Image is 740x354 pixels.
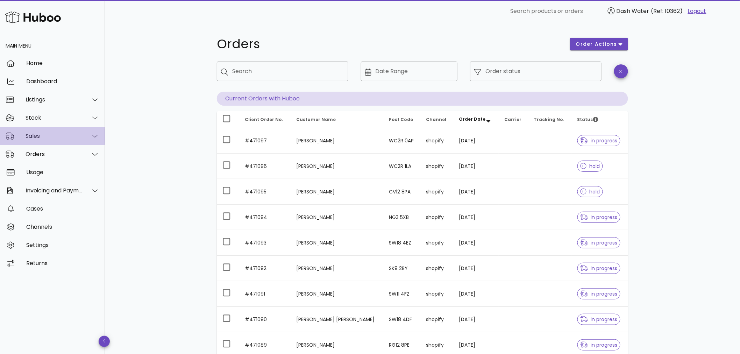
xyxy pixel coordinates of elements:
div: Sales [26,133,83,139]
td: SW18 4DF [383,307,421,332]
td: [DATE] [453,281,499,307]
span: hold [581,164,600,169]
td: [DATE] [453,154,499,179]
span: Order Date [459,116,485,122]
div: Settings [26,242,99,248]
th: Client Order No. [239,111,291,128]
td: [DATE] [453,179,499,205]
span: hold [581,189,600,194]
td: shopify [421,307,453,332]
span: Post Code [389,116,413,122]
span: Carrier [504,116,521,122]
div: Listings [26,96,83,103]
td: [DATE] [453,230,499,256]
th: Post Code [383,111,421,128]
span: in progress [581,138,618,143]
th: Channel [421,111,453,128]
span: Channel [426,116,447,122]
div: Channels [26,224,99,230]
span: in progress [581,215,618,220]
td: shopify [421,256,453,281]
span: Client Order No. [245,116,283,122]
span: in progress [581,240,618,245]
span: in progress [581,317,618,322]
td: #471097 [239,128,291,154]
span: order actions [576,41,618,48]
td: NG3 5XB [383,205,421,230]
div: Returns [26,260,99,267]
img: Huboo Logo [5,10,61,25]
td: WC2R 0AP [383,128,421,154]
td: shopify [421,154,453,179]
div: Stock [26,114,83,121]
td: #471094 [239,205,291,230]
th: Customer Name [291,111,383,128]
span: (Ref: 10362) [651,7,683,15]
span: in progress [581,342,618,347]
th: Tracking No. [528,111,571,128]
td: shopify [421,230,453,256]
td: [PERSON_NAME] [PERSON_NAME] [291,307,383,332]
td: shopify [421,205,453,230]
td: #471091 [239,281,291,307]
td: #471092 [239,256,291,281]
td: [DATE] [453,205,499,230]
th: Carrier [499,111,528,128]
span: in progress [581,266,618,271]
td: SW18 4EZ [383,230,421,256]
th: Status [572,111,628,128]
td: shopify [421,179,453,205]
td: SW11 4FZ [383,281,421,307]
p: Current Orders with Huboo [217,92,628,106]
span: in progress [581,291,618,296]
td: [DATE] [453,307,499,332]
td: [PERSON_NAME] [291,154,383,179]
td: SK9 2BY [383,256,421,281]
td: shopify [421,128,453,154]
td: [PERSON_NAME] [291,256,383,281]
button: order actions [570,38,628,50]
td: shopify [421,281,453,307]
div: Invoicing and Payments [26,187,83,194]
span: Tracking No. [534,116,564,122]
td: #471095 [239,179,291,205]
span: Dash Water [617,7,649,15]
td: [PERSON_NAME] [291,128,383,154]
td: [PERSON_NAME] [291,179,383,205]
td: [PERSON_NAME] [291,281,383,307]
td: [DATE] [453,256,499,281]
a: Logout [688,7,706,15]
span: Customer Name [296,116,336,122]
td: [PERSON_NAME] [291,230,383,256]
div: Usage [26,169,99,176]
td: CV12 8PA [383,179,421,205]
td: #471096 [239,154,291,179]
div: Dashboard [26,78,99,85]
td: [DATE] [453,128,499,154]
h1: Orders [217,38,562,50]
span: Status [577,116,598,122]
div: Cases [26,205,99,212]
td: #471093 [239,230,291,256]
div: Home [26,60,99,66]
td: WC2R 1LA [383,154,421,179]
th: Order Date: Sorted descending. Activate to remove sorting. [453,111,499,128]
td: #471090 [239,307,291,332]
td: [PERSON_NAME] [291,205,383,230]
div: Orders [26,151,83,157]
